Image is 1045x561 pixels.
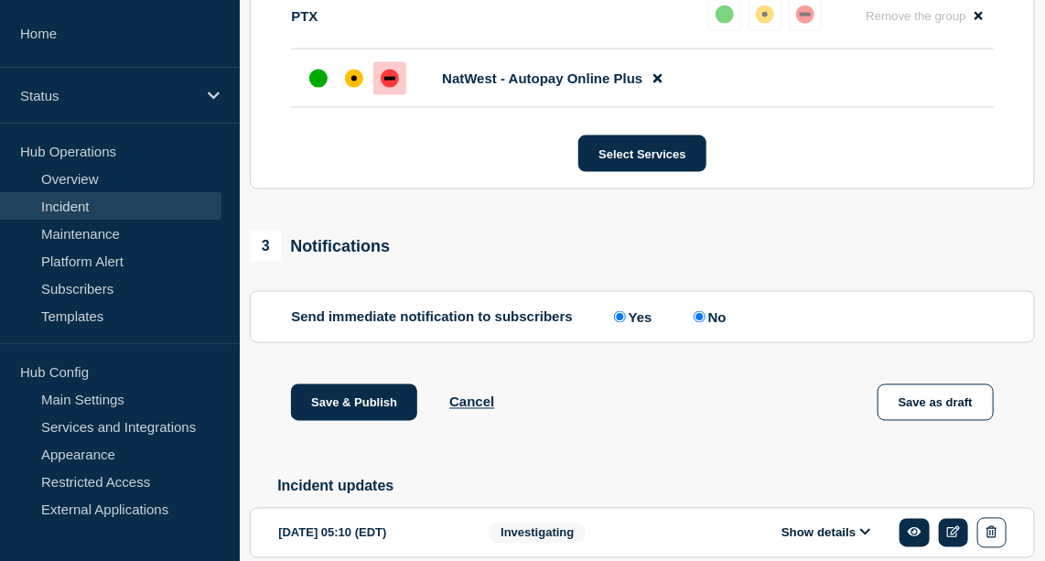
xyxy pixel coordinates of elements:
input: No [694,311,706,323]
button: Save as draft [878,384,994,421]
div: down [796,5,814,24]
div: affected [756,5,774,24]
button: Save & Publish [291,384,417,421]
div: [DATE] 05:10 (EDT) [278,518,461,548]
span: 3 [250,231,281,262]
button: Show details [776,525,877,541]
span: NatWest - Autopay Online Plus [442,70,642,86]
div: Notifications [250,231,390,262]
span: Remove the group [866,9,966,23]
div: down [381,70,399,88]
div: up [309,70,328,88]
span: Investigating [489,523,586,544]
p: Send immediate notification to subscribers [291,308,573,326]
input: Yes [614,311,626,323]
div: affected [345,70,363,88]
button: Select Services [578,135,706,172]
button: Cancel [449,394,494,410]
div: up [716,5,734,24]
p: Status [20,88,196,103]
label: Yes [609,308,652,326]
div: Send immediate notification to subscribers [291,308,994,326]
p: PTX [291,8,318,24]
label: No [689,308,727,326]
h2: Incident updates [277,479,1035,495]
